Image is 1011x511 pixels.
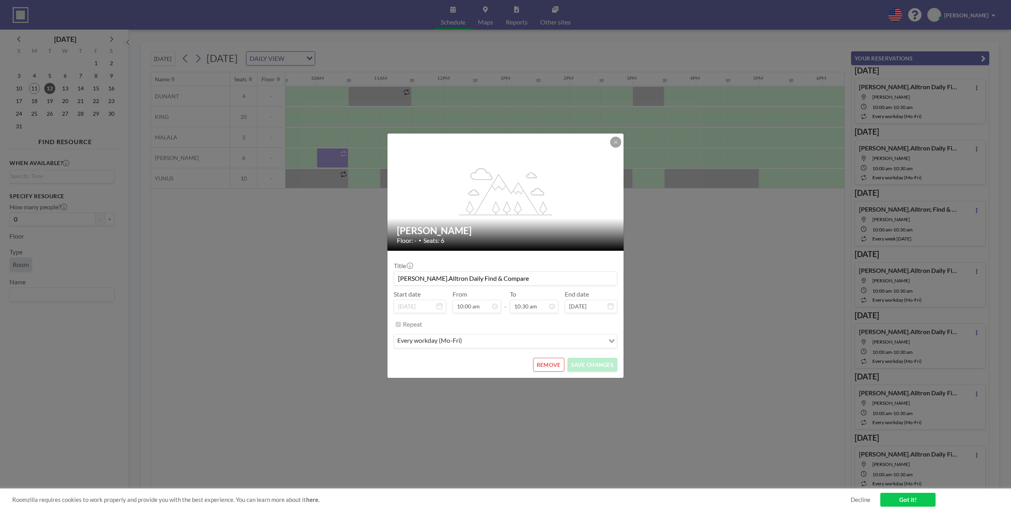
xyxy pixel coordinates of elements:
[394,262,412,270] label: Title
[396,336,464,346] span: every workday (Mo-Fri)
[397,237,417,244] span: Floor: -
[880,493,936,507] a: Got it!
[464,336,604,346] input: Search for option
[423,237,444,244] span: Seats: 6
[533,358,564,372] button: REMOVE
[459,167,552,215] g: flex-grow: 1.2;
[394,290,421,298] label: Start date
[403,320,422,328] label: Repeat
[394,334,617,348] div: Search for option
[851,496,870,503] a: Decline
[397,225,615,237] h2: [PERSON_NAME]
[394,272,617,285] input: (No title)
[419,237,421,243] span: •
[510,290,516,298] label: To
[565,290,589,298] label: End date
[306,496,319,503] a: here.
[12,496,851,503] span: Roomzilla requires cookies to work properly and provide you with the best experience. You can lea...
[568,358,617,372] button: SAVE CHANGES
[453,290,467,298] label: From
[504,293,507,310] span: -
